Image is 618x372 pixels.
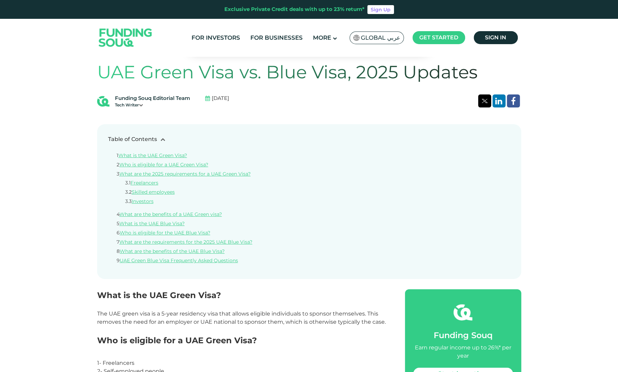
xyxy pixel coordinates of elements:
[117,229,502,236] li: 6
[190,32,242,43] a: For Investors
[361,34,400,42] span: Global عربي
[115,102,190,108] div: Tech Writer
[97,290,221,300] span: What is the UAE Green Visa?
[125,198,493,205] li: 3.3
[125,189,493,196] li: 3.2
[119,220,185,227] a: What is the UAE Blue Visa?
[117,248,502,255] li: 8
[125,179,493,187] li: 3.1
[97,310,386,325] span: The UAE green visa is a 5-year residency visa that allows eligible individuals to sponsor themsel...
[249,32,304,43] a: For Businesses
[367,5,394,14] a: Sign Up
[117,257,502,264] li: 9
[120,257,238,264] a: UAE Green Blue Visa Frequently Asked Questions
[474,31,518,44] a: Sign in
[434,330,492,340] span: Funding Souq
[97,95,109,107] img: Blog Author
[119,171,251,177] a: What are the 2025 requirements for a UAE Green Visa?
[313,34,331,41] span: More
[353,35,359,41] img: SA Flag
[117,170,502,209] li: 3
[485,34,506,41] span: Sign in
[224,5,365,13] div: Exclusive Private Credit deals with up to 23% return*
[132,198,154,204] a: Investors
[115,94,190,102] div: Funding Souq Editorial Team
[120,230,210,236] a: Who is eligible for the UAE Blue Visa?
[108,135,157,143] div: Table of Contents
[119,211,222,217] a: What are the benefits of a UAE Green visa?
[97,335,257,345] span: Who is eligible for a UAE Green Visa?
[120,248,225,254] a: What are the benefits of the UAE Blue Visa?
[117,152,502,159] li: 1
[119,239,252,245] a: What are the requirements for the 2025 UAE Blue Visa?
[118,152,187,158] a: What is the UAE Green Visa?
[117,239,502,246] li: 7
[92,21,159,55] img: Logo
[132,189,175,195] a: Skilled employees
[131,180,158,186] a: Freelancers
[453,303,472,322] img: fsicon
[119,162,208,168] a: Who is eligible for a UAE Green Visa?
[419,34,458,41] span: Get started
[117,220,502,227] li: 5
[97,360,134,366] span: 1- Freelancers
[413,344,513,360] div: Earn regular income up to 26%* per year
[97,62,521,83] h1: UAE Green Visa vs. Blue Visa, 2025 Updates
[117,211,502,218] li: 4
[482,99,488,103] img: twitter
[212,94,229,102] span: [DATE]
[117,161,502,168] li: 2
